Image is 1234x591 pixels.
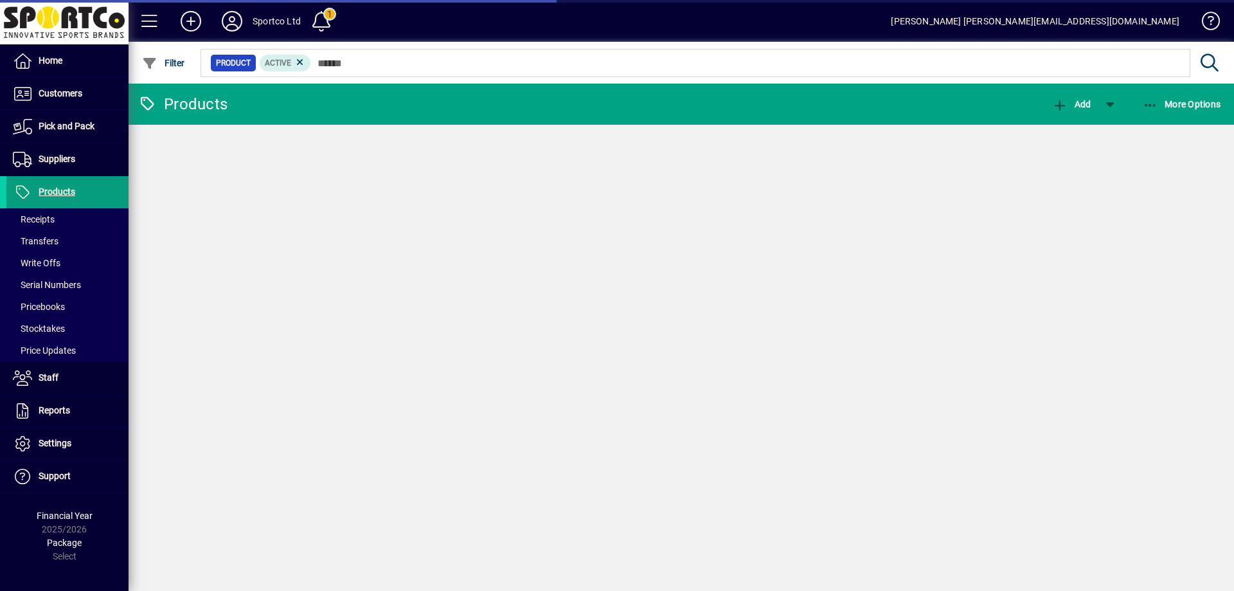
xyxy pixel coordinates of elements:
a: Support [6,460,129,493]
a: Home [6,45,129,77]
a: Stocktakes [6,318,129,340]
span: Support [39,471,71,481]
span: Add [1052,99,1091,109]
span: Price Updates [13,345,76,356]
a: Receipts [6,208,129,230]
a: Suppliers [6,143,129,176]
button: Filter [139,51,188,75]
a: Pick and Pack [6,111,129,143]
a: Customers [6,78,129,110]
span: Package [47,538,82,548]
button: Add [170,10,211,33]
span: Serial Numbers [13,280,81,290]
a: Knowledge Base [1192,3,1218,44]
a: Serial Numbers [6,274,129,296]
span: Write Offs [13,258,60,268]
a: Settings [6,428,129,460]
span: Pricebooks [13,302,65,312]
span: Product [216,57,251,69]
div: Products [138,94,228,114]
a: Reports [6,395,129,427]
span: Suppliers [39,154,75,164]
div: [PERSON_NAME] [PERSON_NAME][EMAIL_ADDRESS][DOMAIN_NAME] [891,11,1179,32]
span: Receipts [13,214,55,224]
span: Pick and Pack [39,121,94,131]
span: Stocktakes [13,323,65,334]
span: Transfers [13,236,58,246]
mat-chip: Activation Status: Active [260,55,311,71]
span: Settings [39,438,71,448]
span: Financial Year [37,511,93,521]
span: Staff [39,372,58,383]
span: Home [39,55,62,66]
span: Products [39,186,75,197]
a: Pricebooks [6,296,129,318]
span: Reports [39,405,70,415]
span: Filter [142,58,185,68]
div: Sportco Ltd [253,11,301,32]
span: Active [265,59,291,68]
button: Add [1049,93,1094,116]
button: Profile [211,10,253,33]
a: Price Updates [6,340,129,361]
a: Transfers [6,230,129,252]
button: More Options [1140,93,1224,116]
a: Write Offs [6,252,129,274]
span: Customers [39,88,82,98]
a: Staff [6,362,129,394]
span: More Options [1143,99,1221,109]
